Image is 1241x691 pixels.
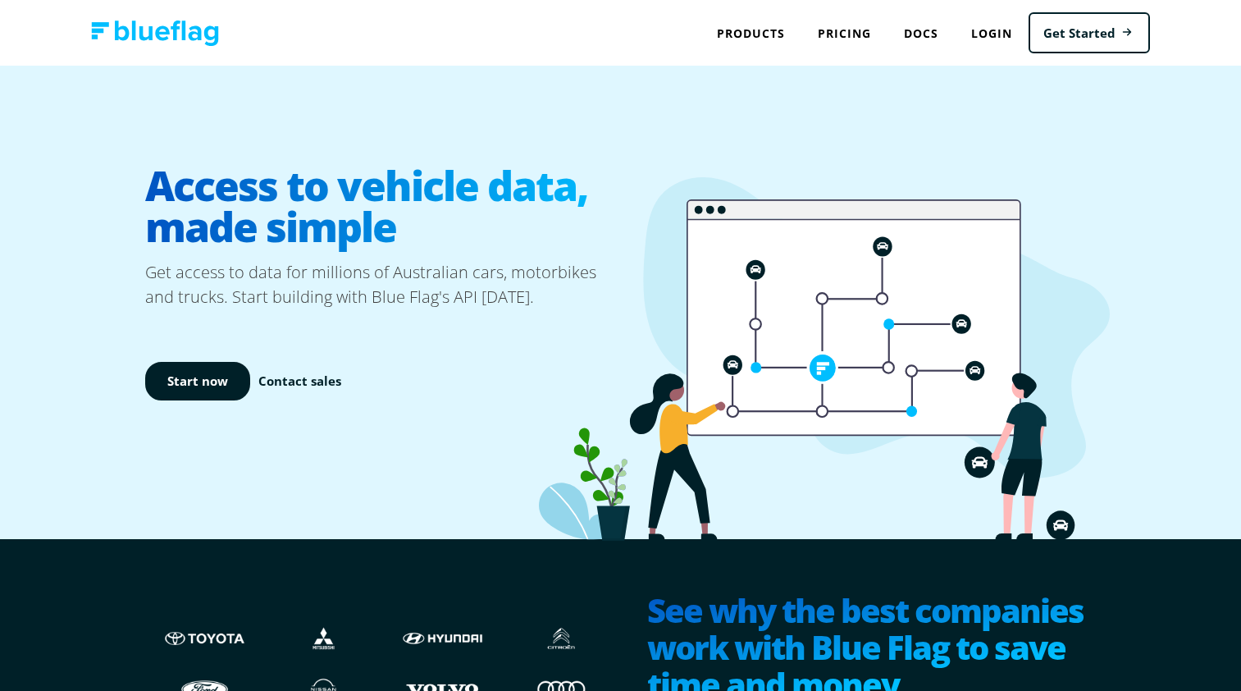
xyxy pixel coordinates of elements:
[162,623,248,654] img: Toyota logo
[281,623,367,654] img: Mistubishi logo
[955,16,1029,50] a: Login to Blue Flag application
[145,362,250,400] a: Start now
[399,623,486,654] img: Hyundai logo
[887,16,955,50] a: Docs
[1029,12,1150,54] a: Get Started
[258,372,341,391] a: Contact sales
[145,260,621,309] p: Get access to data for millions of Australian cars, motorbikes and trucks. Start building with Bl...
[700,16,801,50] div: Products
[801,16,887,50] a: Pricing
[145,152,621,260] h1: Access to vehicle data, made simple
[91,21,219,46] img: Blue Flag logo
[518,623,605,654] img: Citroen logo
